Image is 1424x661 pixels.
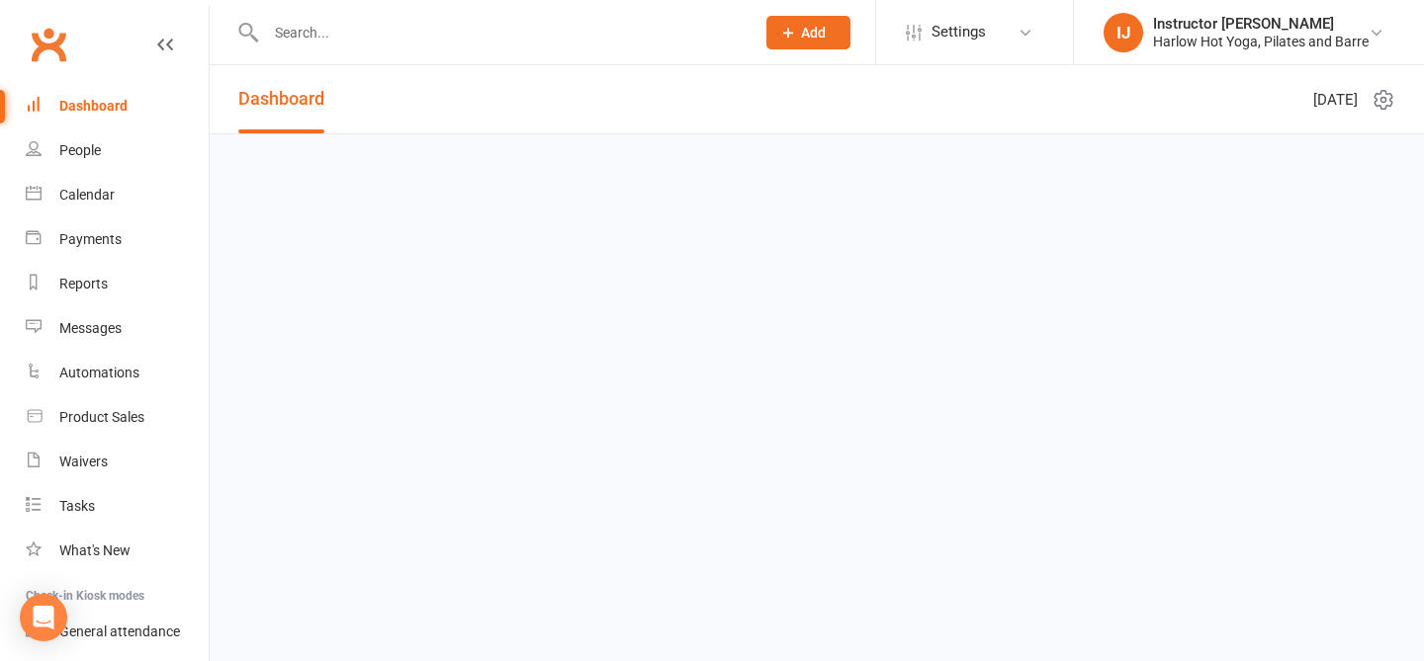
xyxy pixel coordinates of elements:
div: IJ [1104,13,1143,52]
a: Dashboard [238,65,324,133]
div: Tasks [59,498,95,514]
div: Dashboard [59,98,128,114]
a: Product Sales [26,395,209,440]
a: General attendance kiosk mode [26,610,209,654]
div: Reports [59,276,108,291]
div: Payments [59,231,122,247]
div: General attendance [59,623,180,639]
button: Add [766,16,850,49]
div: Automations [59,365,139,380]
span: [DATE] [1313,88,1358,112]
a: Tasks [26,484,209,529]
div: Product Sales [59,409,144,425]
a: Reports [26,262,209,306]
a: Messages [26,306,209,351]
a: People [26,128,209,173]
a: Automations [26,351,209,395]
a: Dashboard [26,84,209,128]
div: Messages [59,320,122,336]
a: Payments [26,217,209,262]
span: Settings [932,10,986,54]
div: What's New [59,542,131,558]
div: Instructor [PERSON_NAME] [1153,15,1369,33]
input: Search... [260,19,741,46]
div: Waivers [59,454,108,469]
a: Calendar [26,173,209,217]
div: Calendar [59,187,115,203]
div: Harlow Hot Yoga, Pilates and Barre [1153,33,1369,50]
span: Add [801,25,826,41]
div: Open Intercom Messenger [20,594,67,641]
a: Clubworx [24,20,73,69]
a: Waivers [26,440,209,484]
div: People [59,142,101,158]
a: What's New [26,529,209,573]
